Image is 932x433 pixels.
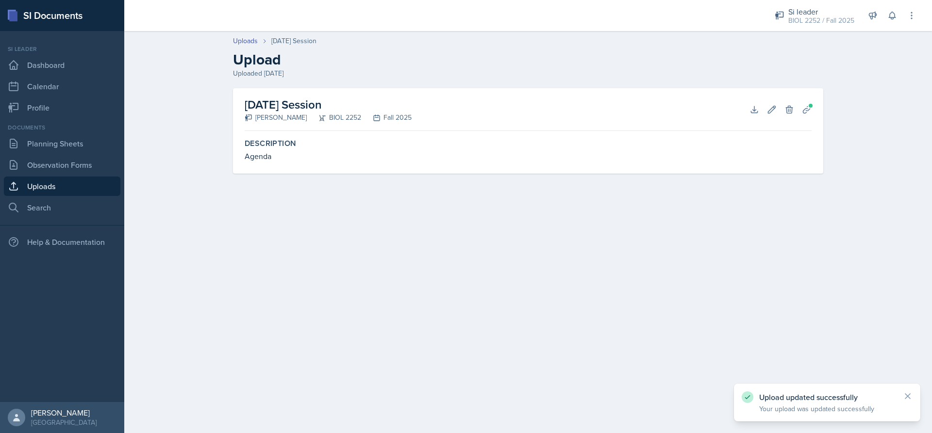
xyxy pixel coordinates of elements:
p: Your upload was updated successfully [759,404,895,414]
div: [PERSON_NAME] [31,408,97,417]
div: [DATE] Session [271,36,316,46]
a: Uploads [4,176,120,196]
div: Help & Documentation [4,232,120,252]
label: Description [245,139,812,148]
h2: [DATE] Session [245,96,412,113]
a: Observation Forms [4,155,120,175]
div: Si leader [788,6,854,17]
div: [GEOGRAPHIC_DATA] [31,417,97,427]
a: Search [4,198,120,217]
h2: Upload [233,51,823,68]
a: Dashboard [4,55,120,75]
a: Profile [4,98,120,117]
p: Upload updated successfully [759,392,895,402]
div: Uploaded [DATE] [233,68,823,79]
a: Uploads [233,36,258,46]
div: [PERSON_NAME] [245,112,307,123]
div: Si leader [4,45,120,53]
a: Planning Sheets [4,134,120,153]
div: Agenda [245,150,812,162]
div: Documents [4,123,120,132]
div: BIOL 2252 [307,112,361,123]
div: Fall 2025 [361,112,412,123]
a: Calendar [4,77,120,96]
div: BIOL 2252 / Fall 2025 [788,16,854,26]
